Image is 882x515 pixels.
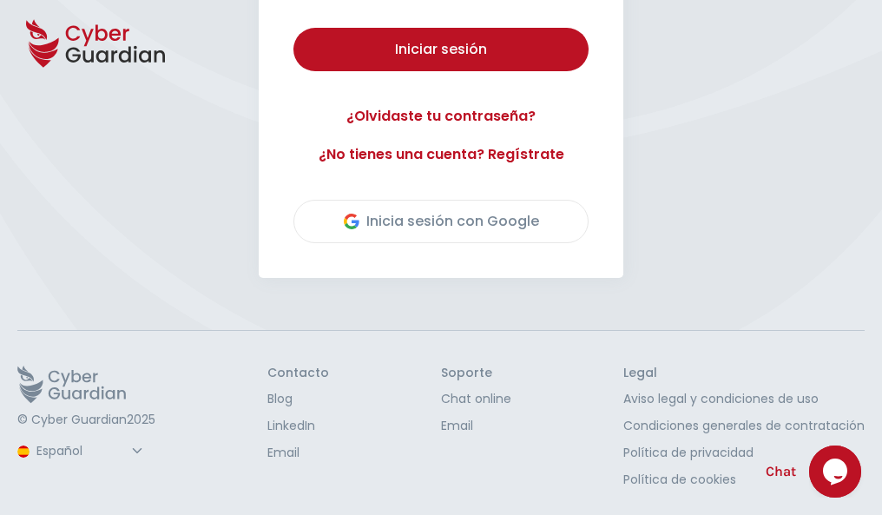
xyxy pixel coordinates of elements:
a: Condiciones generales de contratación [623,417,865,435]
a: Email [441,417,511,435]
iframe: chat widget [809,446,865,498]
a: ¿Olvidaste tu contraseña? [293,106,589,127]
div: Inicia sesión con Google [344,211,539,232]
a: Blog [267,390,329,408]
a: Política de cookies [623,471,865,489]
a: LinkedIn [267,417,329,435]
a: Chat online [441,390,511,408]
a: ¿No tienes una cuenta? Regístrate [293,144,589,165]
h3: Soporte [441,366,511,381]
button: Inicia sesión con Google [293,200,589,243]
a: Email [267,444,329,462]
p: © Cyber Guardian 2025 [17,413,155,428]
h3: Legal [623,366,865,381]
img: region-logo [17,446,30,458]
a: Política de privacidad [623,444,865,462]
a: Aviso legal y condiciones de uso [623,390,865,408]
h3: Contacto [267,366,329,381]
span: Chat [766,461,796,482]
